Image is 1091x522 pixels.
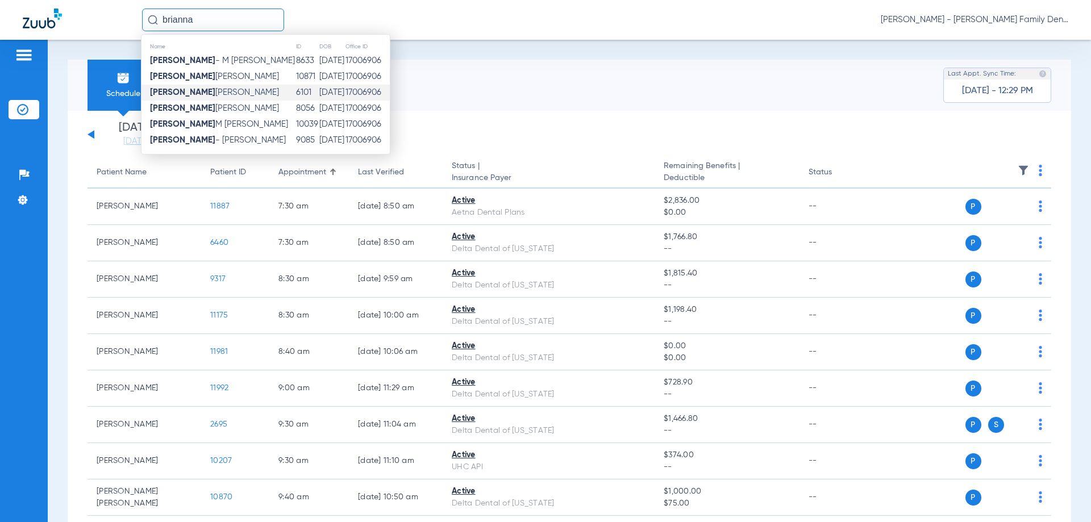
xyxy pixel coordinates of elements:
span: 11887 [210,202,230,210]
div: Aetna Dental Plans [452,207,646,219]
td: 17006906 [345,85,390,101]
td: [DATE] 11:04 AM [349,407,443,443]
td: -- [799,370,876,407]
span: P [965,235,981,251]
td: -- [799,225,876,261]
div: Delta Dental of [US_STATE] [452,352,646,364]
span: M [PERSON_NAME] [150,120,288,128]
span: 11175 [210,311,228,319]
span: $75.00 [664,498,790,510]
strong: [PERSON_NAME] [150,56,215,65]
img: hamburger-icon [15,48,33,62]
td: [DATE] [319,132,345,148]
div: Delta Dental of [US_STATE] [452,389,646,400]
img: Zuub Logo [23,9,62,28]
span: 6460 [210,239,228,247]
span: [DATE] - 12:29 PM [962,85,1033,97]
td: [DATE] 8:50 AM [349,189,443,225]
span: 11981 [210,348,228,356]
div: Patient Name [97,166,147,178]
div: Last Verified [358,166,434,178]
span: [PERSON_NAME] [150,88,279,97]
span: Deductible [664,172,790,184]
span: P [965,381,981,396]
div: Active [452,231,646,243]
div: Chat Widget [1034,467,1091,522]
td: [DATE] 10:06 AM [349,334,443,370]
span: - [PERSON_NAME] [150,136,286,144]
img: group-dot-blue.svg [1039,165,1042,176]
td: 10039 [295,116,319,132]
div: UHC API [452,461,646,473]
td: [DATE] 8:50 AM [349,225,443,261]
td: [DATE] 10:00 AM [349,298,443,334]
td: [PERSON_NAME] [88,189,201,225]
img: group-dot-blue.svg [1039,382,1042,394]
span: $728.90 [664,377,790,389]
td: 6101 [295,85,319,101]
input: Search for patients [142,9,284,31]
span: - M [PERSON_NAME] [150,56,295,65]
td: -- [799,407,876,443]
td: -- [799,334,876,370]
span: $1,815.40 [664,268,790,279]
div: Delta Dental of [US_STATE] [452,243,646,255]
div: Patient ID [210,166,246,178]
span: $1,766.80 [664,231,790,243]
span: Last Appt. Sync Time: [948,68,1016,80]
div: Active [452,413,646,425]
li: [DATE] [102,122,170,147]
td: -- [799,479,876,516]
td: 9:00 AM [269,370,349,407]
img: group-dot-blue.svg [1039,310,1042,321]
span: -- [664,279,790,291]
span: $2,836.00 [664,195,790,207]
td: [PERSON_NAME] [88,225,201,261]
td: [PERSON_NAME] [88,370,201,407]
span: $1,198.40 [664,304,790,316]
th: DOB [319,40,345,53]
td: [DATE] [319,85,345,101]
div: Delta Dental of [US_STATE] [452,279,646,291]
td: [PERSON_NAME] [88,298,201,334]
span: P [965,490,981,506]
td: [PERSON_NAME] [PERSON_NAME] [88,479,201,516]
td: 9:30 AM [269,443,349,479]
span: P [965,453,981,469]
span: -- [664,389,790,400]
span: P [965,308,981,324]
div: Appointment [278,166,326,178]
div: Patient Name [97,166,192,178]
strong: [PERSON_NAME] [150,72,215,81]
div: Active [452,377,646,389]
td: -- [799,443,876,479]
div: Active [452,486,646,498]
img: group-dot-blue.svg [1039,346,1042,357]
td: [PERSON_NAME] [88,407,201,443]
span: Schedule [96,88,150,99]
span: P [965,199,981,215]
td: 7:30 AM [269,225,349,261]
span: P [965,344,981,360]
td: [DATE] 11:10 AM [349,443,443,479]
div: Active [452,340,646,352]
div: Delta Dental of [US_STATE] [452,498,646,510]
div: Delta Dental of [US_STATE] [452,425,646,437]
th: Office ID [345,40,390,53]
td: 8633 [295,53,319,69]
div: Delta Dental of [US_STATE] [452,316,646,328]
th: ID [295,40,319,53]
span: $0.00 [664,207,790,219]
img: Search Icon [148,15,158,25]
td: [PERSON_NAME] [88,261,201,298]
td: [DATE] [319,69,345,85]
img: group-dot-blue.svg [1039,455,1042,466]
img: last sync help info [1039,70,1047,78]
td: 8056 [295,101,319,116]
img: group-dot-blue.svg [1039,237,1042,248]
span: 2695 [210,420,227,428]
span: 11992 [210,384,228,392]
span: 9317 [210,275,226,283]
span: $0.00 [664,352,790,364]
th: Status | [443,157,655,189]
